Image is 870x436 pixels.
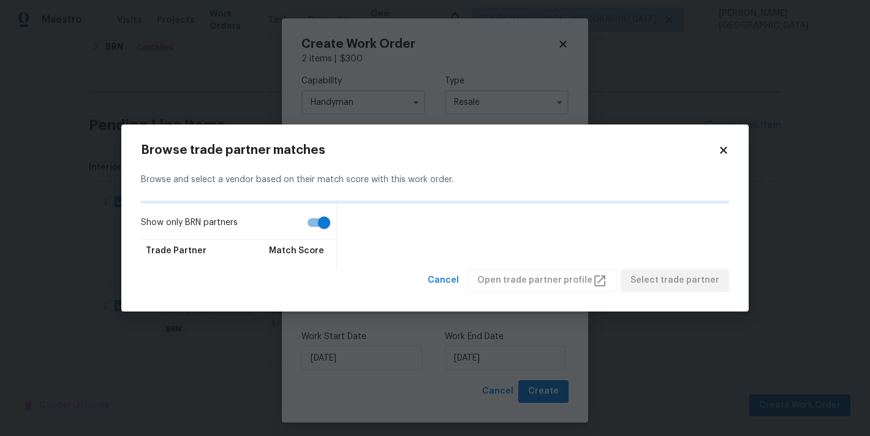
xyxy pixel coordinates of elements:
span: Trade Partner [146,245,206,257]
div: Browse and select a vendor based on their match score with this work order. [141,159,729,201]
button: Cancel [423,269,464,292]
h2: Browse trade partner matches [141,144,718,156]
span: Show only BRN partners [141,216,238,229]
span: Cancel [428,273,459,288]
span: Match Score [269,245,324,257]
